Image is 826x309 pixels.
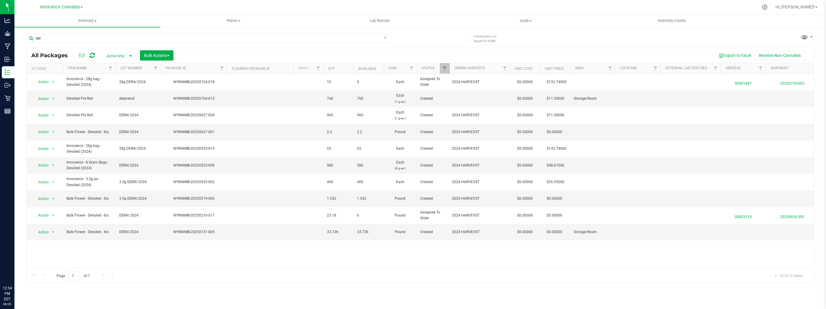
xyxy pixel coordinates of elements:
span: Each [387,179,413,185]
span: 20250826-002 [769,211,815,220]
span: Created [420,112,446,118]
span: derpreroll [119,96,157,101]
span: select [49,111,57,120]
span: Bulk Flower - Derailed - lbs [67,213,112,218]
a: Location [620,66,637,70]
a: Filter [500,63,510,73]
a: Qty [328,67,335,71]
a: Lab Results [307,14,453,27]
span: select [49,161,57,170]
span: 1 - 10 of 10 items [770,271,808,280]
span: 23.18 [327,213,350,218]
span: Hi, [PERSON_NAME]! [775,5,815,9]
th: Has COA [293,63,323,74]
a: Filter [809,63,818,73]
div: 2024 HARVEVST [452,229,508,235]
span: 400 [327,179,350,185]
a: External Lab Test Result [665,66,713,70]
span: $0.00000 [544,194,565,203]
span: select [49,178,57,186]
div: NYINNMB-20250210-017 [160,213,228,218]
span: Innocence - 28g bag - Derailed (2024) [67,143,112,154]
span: Clear [383,34,387,42]
span: Derailed Pre Roll [67,96,112,101]
span: DERAI 2024 [119,112,157,118]
input: 1 [69,271,80,280]
span: Action [33,195,49,203]
span: 400 [357,179,380,185]
td: $0.00000 [510,224,540,240]
span: Innocence - 8 Gram Bags - Derailed (2024) [67,160,112,171]
span: Inventory Counts [650,18,694,23]
span: select [49,228,57,236]
div: NYINNMB-20250131-005 [160,229,228,235]
span: 2.2 [327,129,350,135]
span: Action [33,228,49,236]
td: $0.00000 [510,174,540,190]
a: Flourish Package ID [232,67,270,71]
td: $0.00000 [510,191,540,207]
p: (1 g ea.) [387,115,413,121]
span: $132.74000 [544,144,570,153]
span: $11.50000 [544,111,567,120]
inline-svg: Outbound [5,82,11,88]
span: Storage Room [574,96,612,101]
a: Filter [313,63,323,73]
a: Filter [106,63,116,73]
span: Action [33,78,49,86]
div: NYINNMB-20250627-001 [160,129,228,135]
span: DERAI 2024 [119,163,157,168]
div: 2024 HARVEVST [452,213,508,218]
span: Action [33,95,49,103]
span: DERAI 2024 [119,213,157,218]
a: UOM [388,66,396,70]
span: Assigned To Order [420,210,446,221]
td: $0.00000 [510,90,540,107]
input: Search Package ID, Item Name, SKU, Lot or Part Number... [26,34,390,43]
span: $11.50000 [544,94,567,103]
iframe: Resource center [6,261,24,279]
div: NYINNMB-20250627-004 [160,112,228,118]
a: Origin Harvests [455,66,485,70]
span: 960 [357,112,380,118]
span: Each [387,160,413,171]
a: Filter [651,63,660,73]
span: Inventory [14,18,160,23]
span: Bulk Flower - Derailed - lbs [67,196,112,201]
p: (1 g ea.) [387,99,413,105]
span: 00001887 [724,78,762,86]
a: Plants [160,14,306,27]
span: 28g DERAI 2024 [119,79,157,85]
span: Innocence Cannabis [40,5,80,10]
span: $132.74000 [544,78,570,86]
div: 2024 HARVEVST [452,112,508,118]
span: Created [420,129,446,135]
a: Filter [711,63,721,73]
span: DERAI 2024 [119,229,157,235]
div: Manage settings [761,4,769,10]
span: Include items not tagged for facility [474,34,504,43]
span: All Packages [31,52,74,59]
span: 580 [327,163,350,168]
span: Action [33,161,49,170]
span: 10 [327,79,350,85]
div: 2024 HARVEVST [452,179,508,185]
span: Innocence - 28g bag - Derailed (2024) [67,76,112,88]
span: $0.00000 [544,211,565,220]
span: Created [420,96,446,101]
p: 08/26 [3,302,12,306]
td: $0.00000 [510,107,540,124]
span: Action [33,111,49,120]
span: Created [420,196,446,201]
button: Receive Non-Cannabis [755,50,805,61]
span: Created [420,146,446,151]
span: Innocence - 3.5g jar - Derailed (2024) [67,176,112,188]
div: 2024 HARVEVST [452,196,508,201]
span: Bulk Flower - Derailed - lbs [67,229,112,235]
span: Page of 1 [51,271,95,280]
span: 3.5g DERAI 2024 [119,179,157,185]
a: Unit Cost [515,67,533,71]
inline-svg: Manufacturing [5,43,11,49]
div: 2024 HARVEVST [452,163,508,168]
span: 1.542 [327,196,350,201]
